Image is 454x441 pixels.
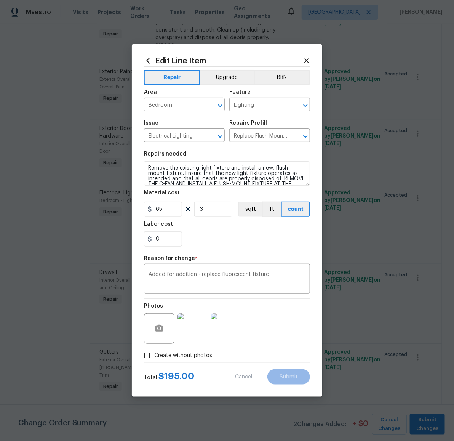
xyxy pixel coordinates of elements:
h5: Material cost [144,190,180,196]
button: Upgrade [200,70,254,85]
button: ft [262,202,281,217]
textarea: Added for addition - replace fluorescent fixture [149,272,305,288]
button: sqft [238,202,262,217]
span: Cancel [235,374,252,380]
h5: Area [144,90,157,95]
h5: Feature [229,90,251,95]
button: Open [215,131,225,142]
h5: Issue [144,120,158,126]
button: Open [300,131,311,142]
h5: Labor cost [144,221,173,227]
button: BRN [254,70,310,85]
div: Total [144,372,194,382]
span: Create without photos [154,352,212,360]
h2: Edit Line Item [144,56,303,65]
h5: Repairs needed [144,151,186,157]
h5: Reason for change [144,256,195,261]
span: Submit [280,374,298,380]
textarea: Remove the existing light fixture and install a new, flush mount fixture. Ensure that the new lig... [144,161,310,186]
button: Open [300,100,311,111]
button: Submit [267,369,310,385]
span: $ 195.00 [158,372,194,381]
h5: Photos [144,303,163,309]
button: Cancel [223,369,264,385]
button: count [281,202,310,217]
button: Repair [144,70,200,85]
h5: Repairs Prefill [229,120,267,126]
button: Open [215,100,225,111]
